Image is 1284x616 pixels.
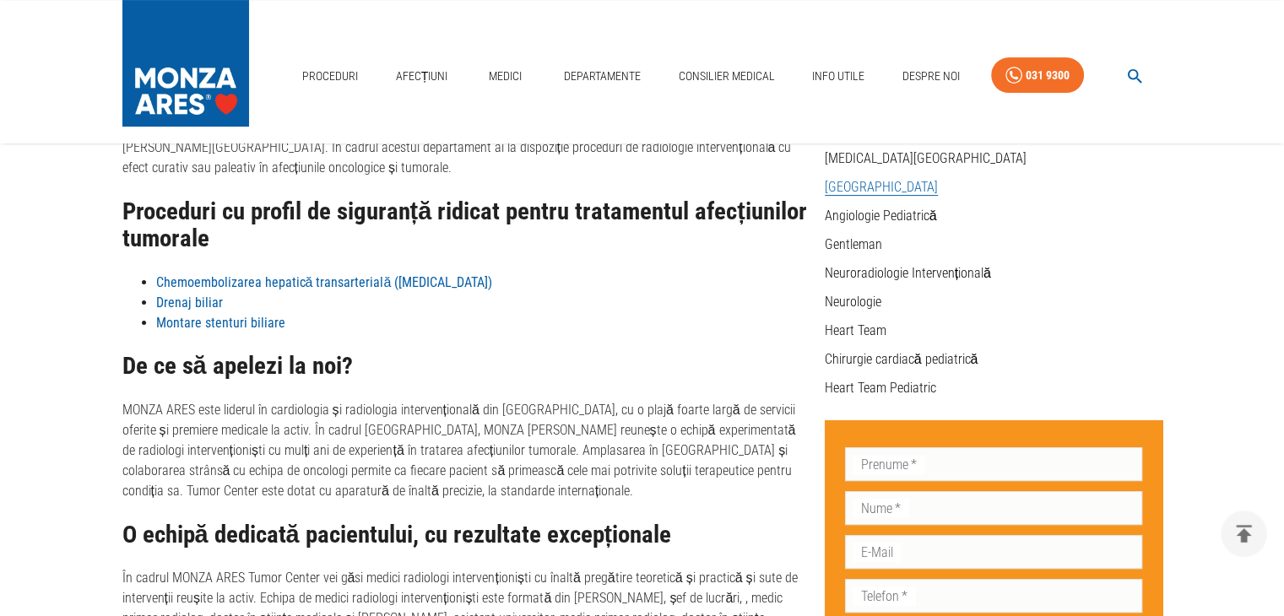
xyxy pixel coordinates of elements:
[671,59,781,94] a: Consilier Medical
[825,322,886,338] a: Heart Team
[1221,511,1267,557] button: delete
[122,198,811,251] h2: Proceduri cu profil de siguranță ridicat pentru tratamentul afecțiunilor tumorale
[825,179,938,196] a: [GEOGRAPHIC_DATA]
[156,315,285,331] a: Montare stenturi biliare
[295,59,365,94] a: Proceduri
[896,59,967,94] a: Despre Noi
[825,265,991,281] a: Neuroradiologie Intervențională
[122,521,811,548] h2: O echipă dedicată pacientului, cu rezultate excepționale
[479,59,533,94] a: Medici
[122,400,811,501] p: MONZA ARES este liderul în cardiologia și radiologia intervențională din [GEOGRAPHIC_DATA], cu o ...
[557,59,647,94] a: Departamente
[156,294,223,311] a: Drenaj biliar
[825,208,937,224] a: Angiologie Pediatrică
[825,294,881,310] a: Neurologie
[825,236,882,252] a: Gentleman
[122,353,811,380] h2: De ce să apelezi la noi?
[991,57,1084,94] a: 031 9300
[825,150,1027,166] a: [MEDICAL_DATA][GEOGRAPHIC_DATA]
[825,351,978,367] a: Chirurgie cardiacă pediatrică
[389,59,455,94] a: Afecțiuni
[156,274,493,290] a: Chemoembolizarea hepatică transarterială ([MEDICAL_DATA])
[1026,65,1070,86] div: 031 9300
[805,59,871,94] a: Info Utile
[825,380,936,396] a: Heart Team Pediatric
